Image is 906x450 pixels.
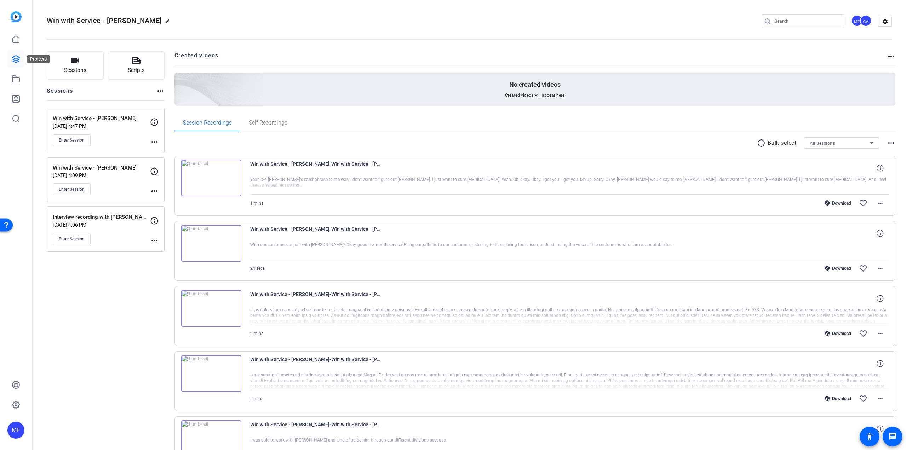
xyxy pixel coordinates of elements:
[821,266,855,271] div: Download
[887,139,895,147] mat-icon: more_horiz
[181,160,241,196] img: thumb-nail
[876,264,884,273] mat-icon: more_horiz
[250,420,381,437] span: Win with Service - [PERSON_NAME]-Win with Service - [PERSON_NAME] Sanders1-[PERSON_NAME] - Q1 - t...
[757,139,768,147] mat-icon: radio_button_unchecked
[150,138,159,146] mat-icon: more_horiz
[53,134,91,146] button: Enter Session
[860,15,872,27] div: CA
[250,225,381,242] span: Win with Service - [PERSON_NAME]-Win with Service - [PERSON_NAME] Sanders1-[PERSON_NAME] - I win ...
[95,2,264,156] img: Creted videos background
[859,329,867,338] mat-icon: favorite_border
[183,120,232,126] span: Session Recordings
[64,66,86,74] span: Sessions
[851,15,864,27] ngx-avatar: Mona Freund
[876,394,884,403] mat-icon: more_horiz
[878,16,892,27] mat-icon: settings
[181,355,241,392] img: thumb-nail
[505,92,564,98] span: Created videos will appear here
[53,114,150,123] p: Win with Service - [PERSON_NAME]
[53,233,91,245] button: Enter Session
[53,172,150,178] p: [DATE] 4:09 PM
[150,237,159,245] mat-icon: more_horiz
[865,432,874,441] mat-icon: accessibility
[27,55,50,63] div: Projects
[859,394,867,403] mat-icon: favorite_border
[156,87,165,95] mat-icon: more_horiz
[47,16,161,25] span: Win with Service - [PERSON_NAME]
[108,51,165,80] button: Scripts
[249,120,287,126] span: Self Recordings
[59,137,85,143] span: Enter Session
[53,222,150,228] p: [DATE] 4:06 PM
[821,200,855,206] div: Download
[876,329,884,338] mat-icon: more_horiz
[250,160,381,177] span: Win with Service - [PERSON_NAME]-Win with Service - [PERSON_NAME] Sanders1-I just want to cure [M...
[509,80,561,89] p: No created videos
[250,290,381,307] span: Win with Service - [PERSON_NAME]-Win with Service - [PERSON_NAME] Sanders1-[PERSON_NAME] - Q2 - t...
[165,19,173,27] mat-icon: edit
[821,331,855,336] div: Download
[47,51,104,80] button: Sessions
[250,331,263,336] span: 2 mins
[250,201,263,206] span: 1 mins
[810,141,835,146] span: All Sessions
[53,183,91,195] button: Enter Session
[47,87,73,100] h2: Sessions
[859,264,867,273] mat-icon: favorite_border
[181,225,241,262] img: thumb-nail
[888,432,897,441] mat-icon: message
[250,396,263,401] span: 2 mins
[7,422,24,439] div: MF
[174,51,887,65] h2: Created videos
[859,199,867,207] mat-icon: favorite_border
[181,290,241,327] img: thumb-nail
[53,213,150,221] p: Interview recording with [PERSON_NAME]
[821,396,855,401] div: Download
[851,15,863,27] div: MF
[887,52,895,61] mat-icon: more_horiz
[59,187,85,192] span: Enter Session
[128,66,145,74] span: Scripts
[250,355,381,372] span: Win with Service - [PERSON_NAME]-Win with Service - [PERSON_NAME] Sanders1-[PERSON_NAME] - Q1 - t...
[876,199,884,207] mat-icon: more_horiz
[53,164,150,172] p: Win with Service - [PERSON_NAME]
[860,15,872,27] ngx-avatar: Cherith Andes
[53,123,150,129] p: [DATE] 4:47 PM
[775,17,838,25] input: Search
[59,236,85,242] span: Enter Session
[11,11,22,22] img: blue-gradient.svg
[150,187,159,195] mat-icon: more_horiz
[768,139,797,147] p: Bulk select
[250,266,265,271] span: 24 secs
